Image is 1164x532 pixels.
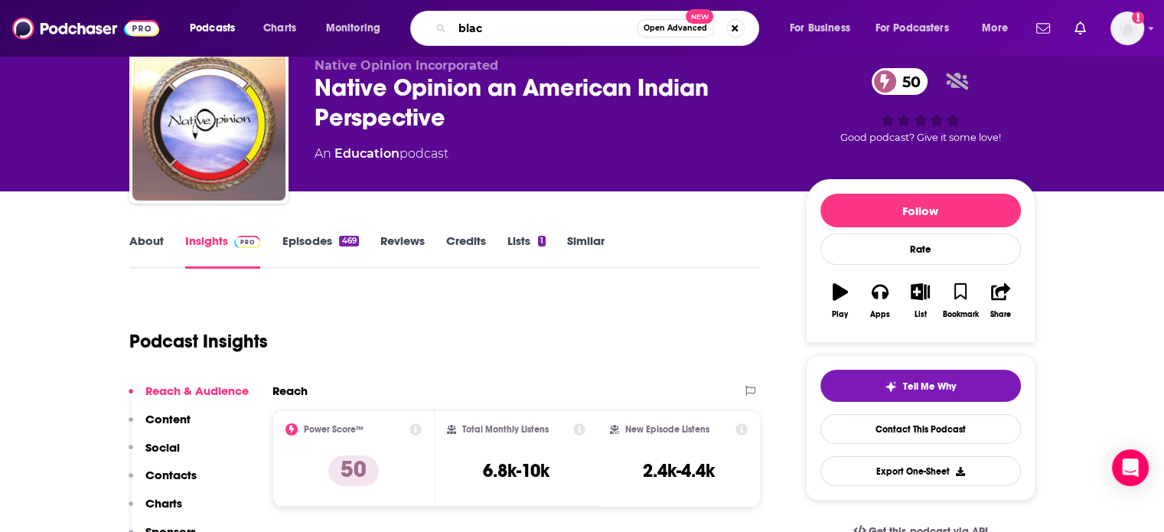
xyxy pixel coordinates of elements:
[625,424,709,435] h2: New Episode Listens
[483,459,549,482] h3: 6.8k-10k
[129,330,268,353] h1: Podcast Insights
[1068,15,1092,41] a: Show notifications dropdown
[339,236,358,246] div: 469
[129,412,191,440] button: Content
[971,16,1027,41] button: open menu
[253,16,305,41] a: Charts
[644,24,707,32] span: Open Advanced
[820,194,1021,227] button: Follow
[567,233,605,269] a: Similar
[990,310,1011,319] div: Share
[145,383,249,398] p: Reach & Audience
[860,273,900,328] button: Apps
[145,468,197,482] p: Contacts
[820,370,1021,402] button: tell me why sparkleTell Me Why
[840,132,1001,143] span: Good podcast? Give it some love!
[820,456,1021,486] button: Export One-Sheet
[1110,11,1144,45] img: User Profile
[380,233,425,269] a: Reviews
[982,18,1008,39] span: More
[272,383,308,398] h2: Reach
[1110,11,1144,45] span: Logged in as LaurenCarrane
[643,459,715,482] h3: 2.4k-4.4k
[326,18,380,39] span: Monitoring
[315,145,448,163] div: An podcast
[12,14,159,43] img: Podchaser - Follow, Share and Rate Podcasts
[790,18,850,39] span: For Business
[425,11,774,46] div: Search podcasts, credits, & more...
[462,424,549,435] h2: Total Monthly Listens
[315,16,400,41] button: open menu
[328,455,379,486] p: 50
[129,496,182,524] button: Charts
[686,9,713,24] span: New
[145,440,180,455] p: Social
[129,440,180,468] button: Social
[452,16,637,41] input: Search podcasts, credits, & more...
[282,233,358,269] a: Episodes469
[315,58,498,73] span: Native Opinion Incorporated
[832,310,848,319] div: Play
[872,68,928,95] a: 50
[1030,15,1056,41] a: Show notifications dropdown
[870,310,890,319] div: Apps
[263,18,296,39] span: Charts
[129,383,249,412] button: Reach & Audience
[980,273,1020,328] button: Share
[446,233,486,269] a: Credits
[887,68,928,95] span: 50
[942,310,978,319] div: Bookmark
[1110,11,1144,45] button: Show profile menu
[129,233,164,269] a: About
[1112,449,1149,486] div: Open Intercom Messenger
[304,424,364,435] h2: Power Score™
[185,233,261,269] a: InsightsPodchaser Pro
[915,310,927,319] div: List
[234,236,261,248] img: Podchaser Pro
[875,18,949,39] span: For Podcasters
[820,273,860,328] button: Play
[866,16,971,41] button: open menu
[132,47,285,201] img: Native Opinion an American Indian Perspective
[820,414,1021,444] a: Contact This Podcast
[820,233,1021,265] div: Rate
[885,380,897,393] img: tell me why sparkle
[507,233,546,269] a: Lists1
[637,19,714,38] button: Open AdvancedNew
[900,273,940,328] button: List
[190,18,235,39] span: Podcasts
[941,273,980,328] button: Bookmark
[779,16,869,41] button: open menu
[129,468,197,496] button: Contacts
[145,412,191,426] p: Content
[538,236,546,246] div: 1
[806,58,1035,153] div: 50Good podcast? Give it some love!
[145,496,182,511] p: Charts
[1132,11,1144,24] svg: Add a profile image
[179,16,255,41] button: open menu
[903,380,956,393] span: Tell Me Why
[334,146,399,161] a: Education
